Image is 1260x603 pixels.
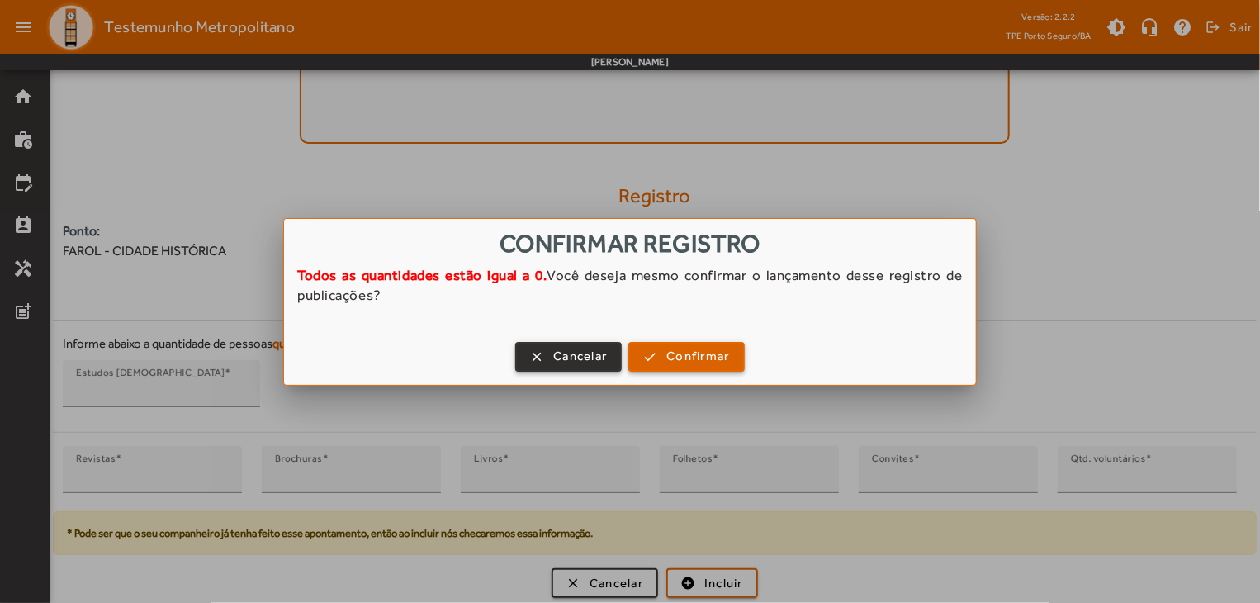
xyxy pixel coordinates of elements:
[666,347,729,366] span: Confirmar
[284,265,975,321] div: Você deseja mesmo confirmar o lançamento desse registro de publicações?
[515,342,622,372] button: Cancelar
[297,267,547,283] strong: Todos as quantidades estão igual a 0.
[500,229,760,258] span: Confirmar registro
[628,342,744,372] button: Confirmar
[553,347,607,366] span: Cancelar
